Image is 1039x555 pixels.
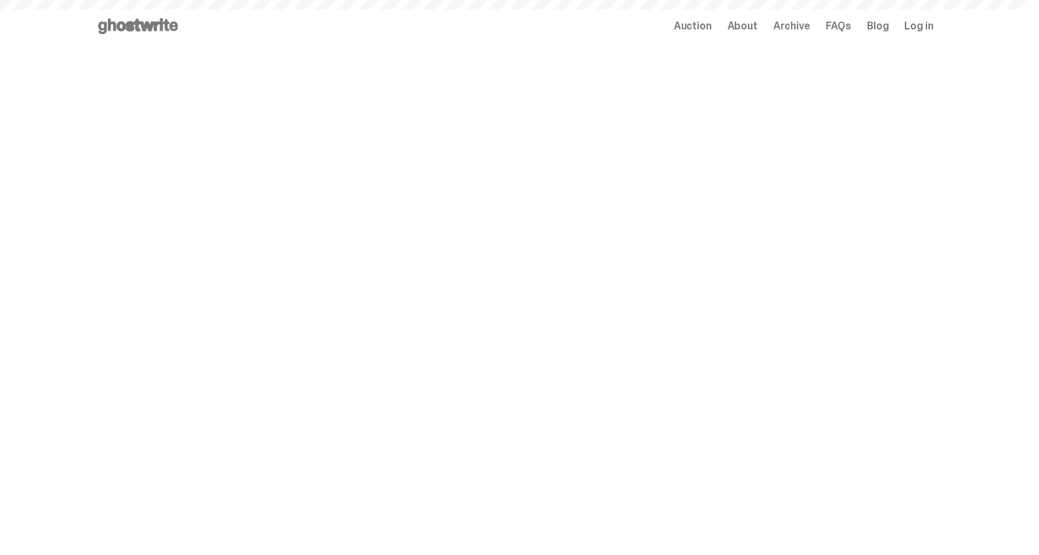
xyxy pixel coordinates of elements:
[867,21,889,31] a: Blog
[728,21,758,31] a: About
[904,21,933,31] a: Log in
[773,21,810,31] a: Archive
[674,21,712,31] a: Auction
[826,21,851,31] a: FAQs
